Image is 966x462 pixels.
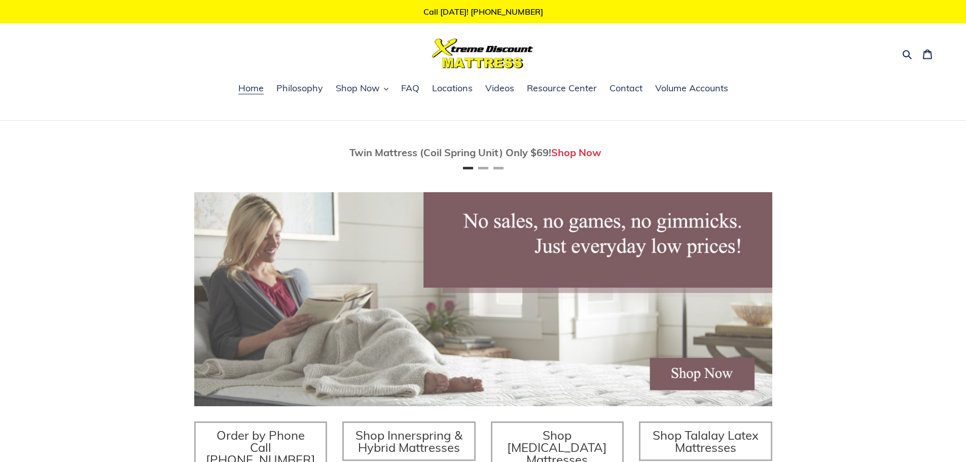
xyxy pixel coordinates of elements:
img: Xtreme Discount Mattress [432,39,533,68]
span: Videos [485,82,514,94]
span: Shop Innerspring & Hybrid Mattresses [355,428,462,455]
a: Contact [604,81,648,96]
span: Locations [432,82,473,94]
span: Home [238,82,264,94]
span: Shop Talalay Latex Mattresses [653,428,759,455]
button: Page 1 [463,167,473,169]
a: Shop Talalay Latex Mattresses [639,421,772,461]
span: Contact [610,82,642,94]
a: Videos [480,81,519,96]
a: Philosophy [271,81,328,96]
button: Page 2 [478,167,488,169]
a: Locations [427,81,478,96]
span: Philosophy [276,82,323,94]
span: Shop Now [336,82,380,94]
span: FAQ [401,82,419,94]
span: Twin Mattress (Coil Spring Unit) Only $69! [349,146,551,159]
a: Volume Accounts [650,81,733,96]
button: Page 3 [493,167,504,169]
span: Resource Center [527,82,597,94]
button: Shop Now [331,81,393,96]
a: Shop Innerspring & Hybrid Mattresses [342,421,476,461]
a: Home [233,81,269,96]
a: Resource Center [522,81,602,96]
a: Shop Now [551,146,601,159]
img: herobannermay2022-1652879215306_1200x.jpg [194,192,772,406]
a: FAQ [396,81,424,96]
span: Volume Accounts [655,82,728,94]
